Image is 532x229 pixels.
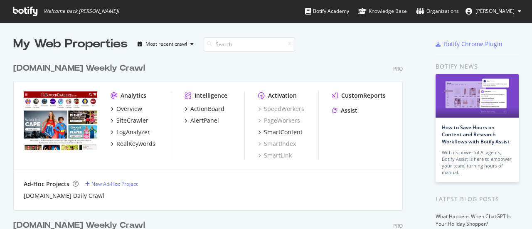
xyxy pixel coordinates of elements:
a: SmartLink [258,151,292,160]
div: Analytics [121,91,146,100]
div: Botify news [436,62,519,71]
a: SmartContent [258,128,303,136]
div: Intelligence [195,91,227,100]
div: Activation [268,91,297,100]
div: My Web Properties [13,36,128,52]
div: New Ad-Hoc Project [91,180,138,187]
a: CustomReports [332,91,386,100]
div: SiteCrawler [116,116,148,125]
span: Welcome back, [PERSON_NAME] ! [44,8,119,15]
div: Ad-Hoc Projects [24,180,69,188]
div: Botify Chrome Plugin [444,40,502,48]
a: LogAnalyzer [111,128,150,136]
a: SpeedWorkers [258,105,304,113]
img: How to Save Hours on Content and Research Workflows with Botify Assist [436,74,519,118]
div: Botify Academy [305,7,349,15]
div: Organizations [416,7,459,15]
div: Latest Blog Posts [436,195,519,204]
div: With its powerful AI agents, Botify Assist is here to empower your team, turning hours of manual… [442,149,512,176]
div: Pro [393,65,403,72]
a: [DOMAIN_NAME] Daily Crawl [24,192,104,200]
img: www.halloweencostumes.com [24,91,97,150]
div: Assist [341,106,357,115]
a: New Ad-Hoc Project [85,180,138,187]
div: Most recent crawl [145,42,187,47]
div: CustomReports [341,91,386,100]
a: What Happens When ChatGPT Is Your Holiday Shopper? [436,213,511,227]
div: Overview [116,105,142,113]
div: SmartContent [264,128,303,136]
a: [DOMAIN_NAME] Weekly Crawl [13,62,148,74]
input: Search [204,37,295,52]
a: SiteCrawler [111,116,148,125]
a: Assist [332,106,357,115]
a: ActionBoard [185,105,224,113]
a: Overview [111,105,142,113]
div: [DOMAIN_NAME] Weekly Crawl [13,62,145,74]
a: PageWorkers [258,116,300,125]
button: [PERSON_NAME] [459,5,528,18]
a: AlertPanel [185,116,219,125]
button: Most recent crawl [134,37,197,51]
a: Botify Chrome Plugin [436,40,502,48]
a: SmartIndex [258,140,296,148]
div: Knowledge Base [358,7,407,15]
div: AlertPanel [190,116,219,125]
a: RealKeywords [111,140,155,148]
div: RealKeywords [116,140,155,148]
span: Kassy Juarez [475,7,515,15]
a: How to Save Hours on Content and Research Workflows with Botify Assist [442,124,510,145]
div: LogAnalyzer [116,128,150,136]
div: ActionBoard [190,105,224,113]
